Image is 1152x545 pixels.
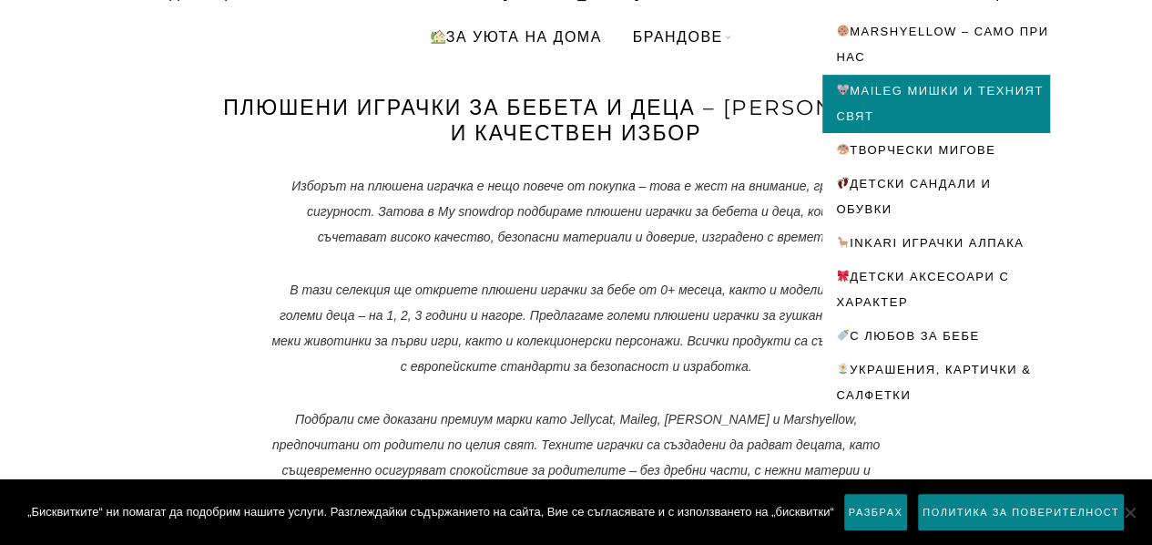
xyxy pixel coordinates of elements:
[258,277,895,379] p: В тази селекция ще откриете плюшени играчки за бебе от 0+ месеца, както и модели за по-големи дец...
[822,134,1050,167] a: Творчески мигове
[837,236,849,248] img: 🦙
[258,173,895,250] p: Изборът на плюшена играчка е нещо повече от покупка – това е жест на внимание, грижа и сигурност....
[415,15,615,58] a: За уюта на дома
[431,29,445,44] img: 🏡
[837,177,849,189] img: 👣
[822,227,1050,260] a: Inkari играчки Алпака
[837,270,849,282] img: 🎀
[822,168,1050,226] a: Детски сандали и обувки
[837,25,849,36] img: 🍪
[822,75,1050,133] a: Maileg мишки и техният свят
[822,320,1050,353] a: С любов за бебе
[822,15,1050,74] a: Marshyellow – само при нас
[843,493,908,531] a: Разбрах
[837,363,849,375] img: 🌼
[822,354,1050,412] a: Украшения, картички & салфетки
[837,84,849,96] img: 🐭
[258,406,895,509] p: Подбрали сме доказани премиум марки като Jellycat, Maileg, [PERSON_NAME] и Marshyellow, предпочит...
[917,493,1125,531] a: Политика за поверителност
[27,503,833,521] span: „Бисквитките“ ни помагат да подобрим нашите услуги. Разглеждайки съдържанието на сайта, Вие се съ...
[619,15,737,58] a: БРАНДОВЕ
[837,329,849,341] img: 🍼
[837,143,849,155] img: 🎨
[822,261,1050,319] a: Детски аксесоари с характер
[1120,503,1138,521] span: No
[212,95,941,146] h1: Плюшени играчки за бебета и деца – [PERSON_NAME] и качествен избор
